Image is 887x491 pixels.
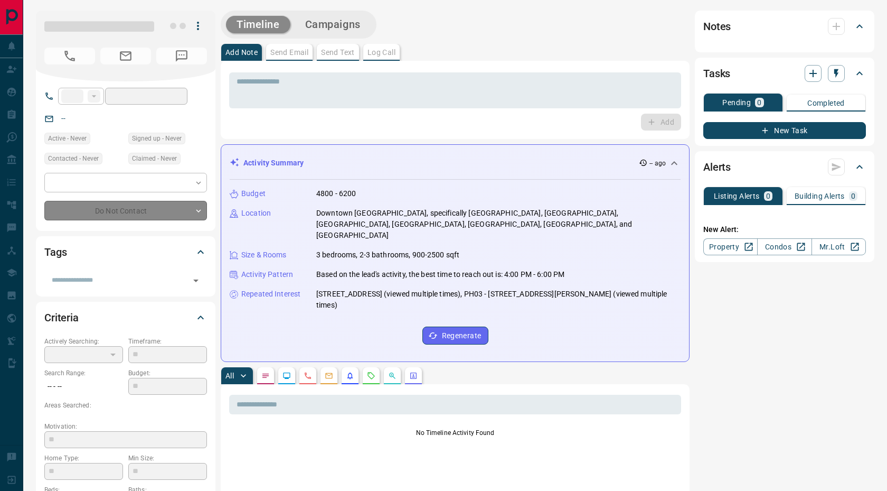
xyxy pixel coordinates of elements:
p: 0 [766,192,770,200]
svg: Emails [325,372,333,380]
svg: Opportunities [388,372,397,380]
a: Condos [757,238,811,255]
p: Add Note [225,49,258,56]
p: No Timeline Activity Found [229,428,681,438]
svg: Listing Alerts [346,372,354,380]
a: -- [61,114,65,123]
p: 0 [757,99,761,106]
p: Actively Searching: [44,337,123,346]
p: Downtown [GEOGRAPHIC_DATA], specifically [GEOGRAPHIC_DATA], [GEOGRAPHIC_DATA], [GEOGRAPHIC_DATA],... [316,208,681,241]
span: Active - Never [48,133,87,144]
div: Criteria [44,305,207,330]
p: All [225,372,234,379]
svg: Notes [261,372,270,380]
button: New Task [703,122,866,139]
p: -- ago [649,159,666,168]
a: Property [703,238,758,255]
div: Tags [44,239,207,265]
p: Building Alerts [795,192,845,200]
span: Claimed - Never [132,153,177,164]
h2: Tags [44,244,67,261]
a: Mr.Loft [811,238,866,255]
p: Based on the lead's activity, the best time to reach out is: 4:00 PM - 6:00 PM [316,269,564,280]
div: Alerts [703,154,866,180]
p: Budget [241,188,266,199]
span: Signed up - Never [132,133,182,144]
p: [STREET_ADDRESS] (viewed multiple times), PH03 - [STREET_ADDRESS][PERSON_NAME] (viewed multiple t... [316,289,681,311]
p: Completed [807,99,845,107]
p: 0 [851,192,855,200]
span: Contacted - Never [48,153,99,164]
button: Timeline [226,16,290,33]
p: Listing Alerts [714,192,760,200]
p: Search Range: [44,368,123,378]
span: No Email [100,48,151,64]
p: Home Type: [44,453,123,463]
p: Budget: [128,368,207,378]
p: New Alert: [703,224,866,235]
span: No Number [44,48,95,64]
span: No Number [156,48,207,64]
p: 4800 - 6200 [316,188,356,199]
p: Motivation: [44,422,207,431]
svg: Agent Actions [409,372,418,380]
p: Areas Searched: [44,401,207,410]
p: Location [241,208,271,219]
button: Regenerate [422,327,488,345]
svg: Calls [304,372,312,380]
p: Activity Pattern [241,269,293,280]
p: 3 bedrooms, 2-3 bathrooms, 900-2500 sqft [316,249,459,261]
svg: Lead Browsing Activity [282,372,291,380]
div: Activity Summary-- ago [230,153,681,173]
p: Min Size: [128,453,207,463]
h2: Tasks [703,65,730,82]
div: Tasks [703,61,866,86]
div: Notes [703,14,866,39]
h2: Notes [703,18,731,35]
p: -- - -- [44,378,123,395]
p: Timeframe: [128,337,207,346]
p: Pending [722,99,751,106]
h2: Criteria [44,309,79,326]
svg: Requests [367,372,375,380]
p: Activity Summary [243,158,304,169]
p: Size & Rooms [241,249,287,261]
p: Repeated Interest [241,289,300,300]
div: Do Not Contact [44,201,207,220]
h2: Alerts [703,159,731,175]
button: Campaigns [295,16,371,33]
button: Open [188,273,203,288]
